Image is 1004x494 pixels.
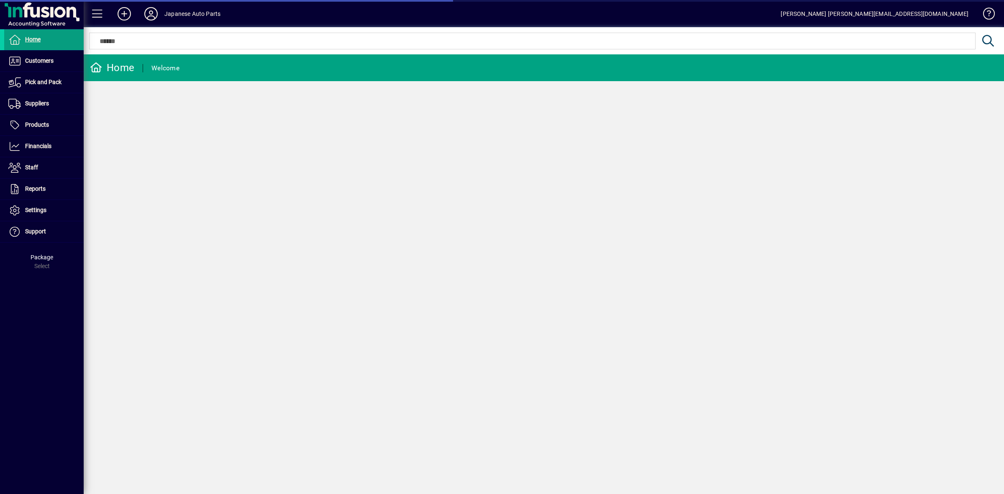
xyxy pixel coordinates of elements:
[781,7,968,20] div: [PERSON_NAME] [PERSON_NAME][EMAIL_ADDRESS][DOMAIN_NAME]
[4,93,84,114] a: Suppliers
[111,6,138,21] button: Add
[25,36,41,43] span: Home
[25,185,46,192] span: Reports
[4,179,84,200] a: Reports
[25,207,46,213] span: Settings
[25,121,49,128] span: Products
[25,143,51,149] span: Financials
[4,72,84,93] a: Pick and Pack
[164,7,220,20] div: Japanese Auto Parts
[977,2,994,29] a: Knowledge Base
[4,157,84,178] a: Staff
[31,254,53,261] span: Package
[4,51,84,72] a: Customers
[138,6,164,21] button: Profile
[90,61,134,74] div: Home
[25,164,38,171] span: Staff
[4,136,84,157] a: Financials
[4,115,84,136] a: Products
[4,200,84,221] a: Settings
[25,79,61,85] span: Pick and Pack
[151,61,179,75] div: Welcome
[25,57,54,64] span: Customers
[4,221,84,242] a: Support
[25,100,49,107] span: Suppliers
[25,228,46,235] span: Support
